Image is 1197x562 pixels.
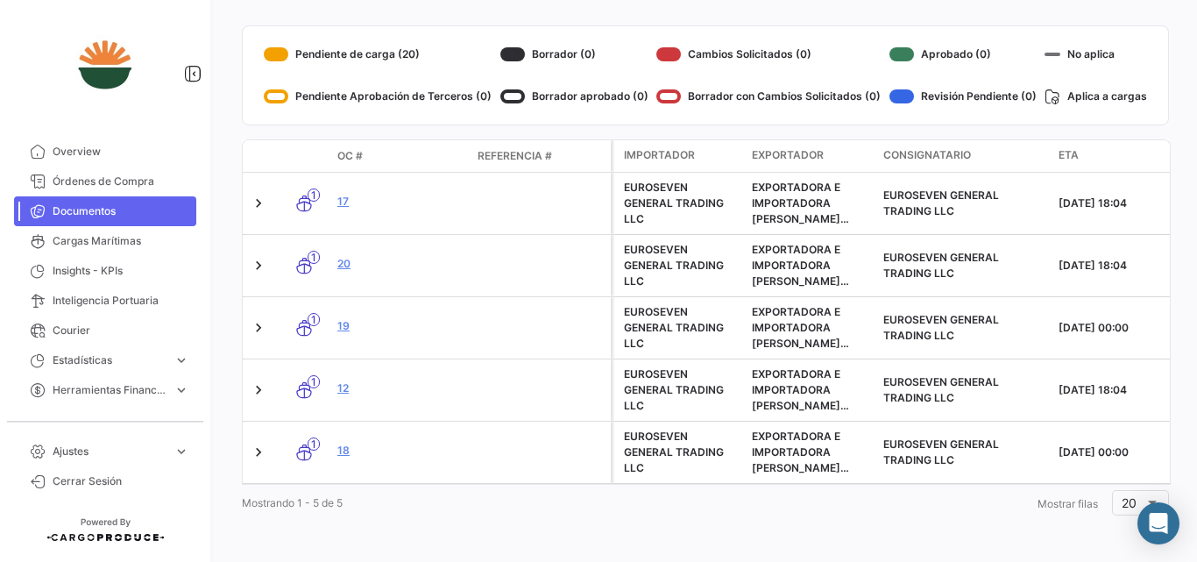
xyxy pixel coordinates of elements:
[337,381,464,396] a: 12
[500,40,648,68] div: Borrador (0)
[14,256,196,286] a: Insights - KPIs
[1045,82,1147,110] div: Aplica a cargas
[308,313,320,326] span: 1
[500,82,648,110] div: Borrador aprobado (0)
[308,251,320,264] span: 1
[745,140,876,172] datatable-header-cell: Exportador
[53,323,189,338] span: Courier
[624,180,738,227] div: EUROSEVEN GENERAL TRADING LLC
[883,438,999,466] span: EUROSEVEN GENERAL TRADING LLC
[1052,140,1183,172] datatable-header-cell: ETA
[61,21,149,109] img: 84678feb-1b5e-4564-82d7-047065c4a159.jpeg
[624,242,738,289] div: EUROSEVEN GENERAL TRADING LLC
[883,375,999,404] span: EUROSEVEN GENERAL TRADING LLC
[53,293,189,309] span: Inteligencia Portuaria
[1059,196,1176,211] div: [DATE] 18:04
[14,226,196,256] a: Cargas Marítimas
[1137,502,1179,544] div: Abrir Intercom Messenger
[337,443,464,459] a: 18
[53,233,189,249] span: Cargas Marítimas
[53,444,166,459] span: Ajustes
[752,180,869,227] div: EXPORTADORA E IMPORTADORA [PERSON_NAME] LTDA
[624,147,695,163] span: Importador
[478,148,552,164] span: Referencia #
[14,316,196,345] a: Courier
[1059,320,1176,336] div: [DATE] 00:00
[624,304,738,352] div: EUROSEVEN GENERAL TRADING LLC
[14,137,196,167] a: Overview
[250,319,267,337] a: Expand/Collapse Row
[53,473,189,489] span: Cerrar Sesión
[656,40,881,68] div: Cambios Solicitados (0)
[53,144,189,160] span: Overview
[613,140,745,172] datatable-header-cell: Importador
[1038,497,1098,510] span: Mostrar filas
[883,251,999,280] span: EUROSEVEN GENERAL TRADING LLC
[250,444,267,461] a: Expand/Collapse Row
[337,194,464,210] a: 17
[883,313,999,342] span: EUROSEVEN GENERAL TRADING LLC
[752,429,869,476] div: EXPORTADORA E IMPORTADORA [PERSON_NAME] LTDA
[1059,147,1079,163] span: ETA
[250,381,267,399] a: Expand/Collapse Row
[174,352,189,368] span: expand_more
[656,82,881,110] div: Borrador con Cambios Solicitados (0)
[883,189,999,217] span: EUROSEVEN GENERAL TRADING LLC
[330,141,471,171] datatable-header-cell: OC #
[242,496,343,509] span: Mostrando 1 - 5 de 5
[14,286,196,316] a: Inteligencia Portuaria
[752,366,869,414] div: EXPORTADORA E IMPORTADORA [PERSON_NAME] LTDA
[308,375,320,388] span: 1
[53,174,189,189] span: Órdenes de Compra
[264,40,492,68] div: Pendiente de carga (20)
[174,444,189,459] span: expand_more
[883,147,971,163] span: Consignatario
[337,148,363,164] span: OC #
[337,256,464,272] a: 20
[889,40,1037,68] div: Aprobado (0)
[53,382,166,398] span: Herramientas Financieras
[308,438,320,451] span: 1
[752,304,869,352] div: EXPORTADORA E IMPORTADORA [PERSON_NAME] LTDA
[250,257,267,274] a: Expand/Collapse Row
[624,429,738,476] div: EUROSEVEN GENERAL TRADING LLC
[624,366,738,414] div: EUROSEVEN GENERAL TRADING LLC
[14,196,196,226] a: Documentos
[471,141,611,171] datatable-header-cell: Referencia #
[752,242,869,289] div: EXPORTADORA E IMPORTADORA [PERSON_NAME] LTDA
[752,147,824,163] span: Exportador
[889,82,1037,110] div: Revisión Pendiente (0)
[53,203,189,219] span: Documentos
[1059,445,1176,460] div: [DATE] 00:00
[1122,495,1137,510] span: 20
[876,140,1052,172] datatable-header-cell: Consignatario
[53,263,189,279] span: Insights - KPIs
[174,382,189,398] span: expand_more
[278,149,330,163] datatable-header-cell: Modo de Transporte
[1059,258,1176,274] div: [DATE] 18:04
[250,195,267,212] a: Expand/Collapse Row
[53,352,166,368] span: Estadísticas
[14,167,196,196] a: Órdenes de Compra
[337,318,464,334] a: 19
[1045,40,1147,68] div: No aplica
[264,82,492,110] div: Pendiente Aprobación de Terceros (0)
[308,189,320,202] span: 1
[1059,382,1176,398] div: [DATE] 18:04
